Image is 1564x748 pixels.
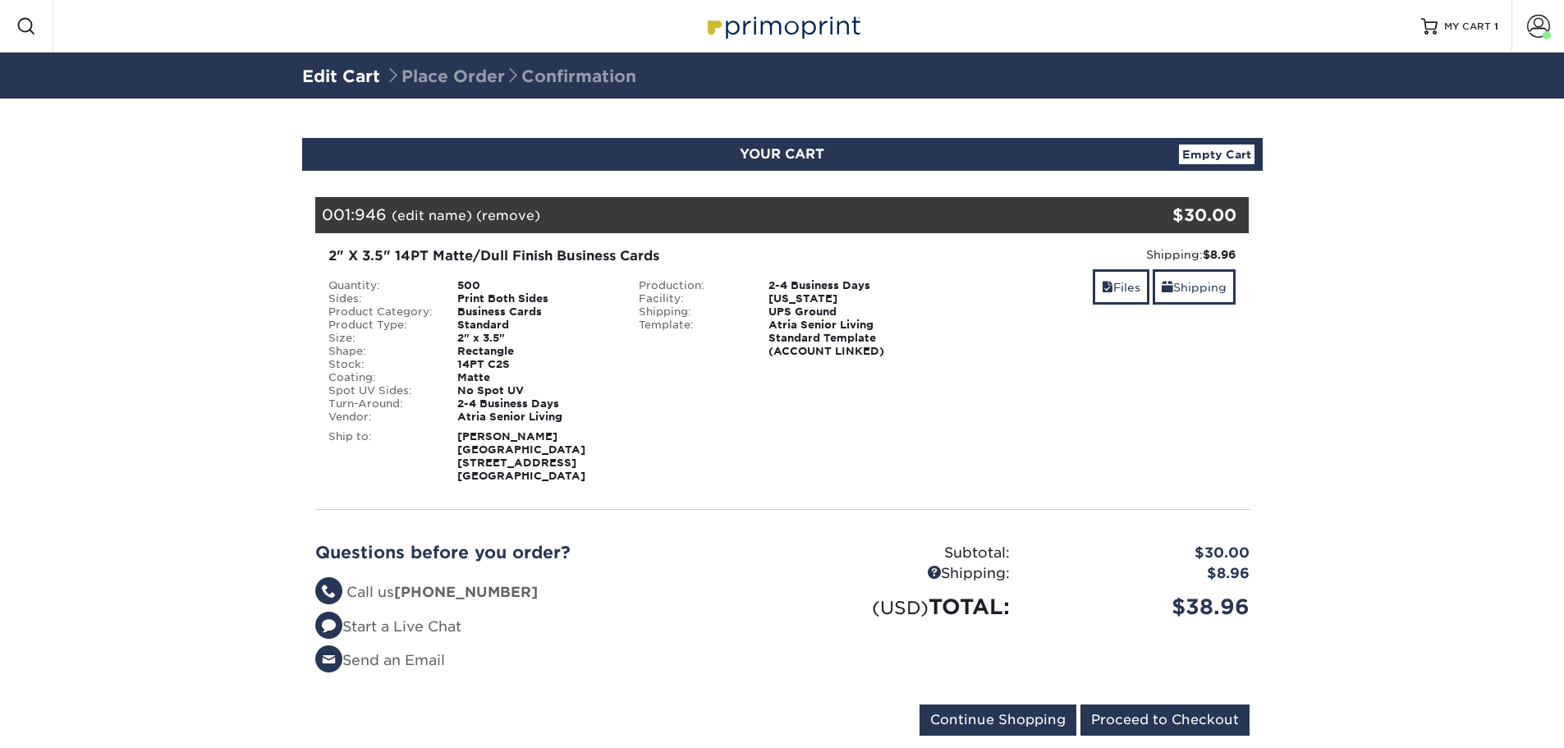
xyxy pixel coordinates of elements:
span: YOUR CART [740,146,824,162]
a: Send an Email [315,652,445,668]
input: Proceed to Checkout [1080,704,1250,736]
a: Shipping [1153,269,1236,305]
a: Empty Cart [1179,145,1254,164]
div: 500 [445,279,626,292]
div: $30.00 [1094,203,1237,227]
div: Coating: [316,371,446,384]
div: Product Type: [316,319,446,332]
small: (USD) [872,597,929,618]
div: Business Cards [445,305,626,319]
div: [US_STATE] [756,292,938,305]
span: 1 [1494,21,1498,32]
div: Product Category: [316,305,446,319]
div: Shipping: [626,305,756,319]
div: TOTAL: [782,591,1022,622]
div: Vendor: [316,411,446,424]
a: Start a Live Chat [315,618,461,635]
div: Shipping: [782,563,1022,585]
div: Production: [626,279,756,292]
div: 001: [315,197,1094,233]
li: Call us [315,582,770,603]
div: Spot UV Sides: [316,384,446,397]
div: No Spot UV [445,384,626,397]
div: $38.96 [1022,591,1262,622]
div: Stock: [316,358,446,371]
div: Shipping: [950,246,1236,263]
div: Print Both Sides [445,292,626,305]
div: UPS Ground [756,305,938,319]
div: 2" X 3.5" 14PT Matte/Dull Finish Business Cards [328,246,925,266]
div: Facility: [626,292,756,305]
span: Place Order Confirmation [385,67,636,86]
span: MY CART [1444,20,1491,34]
a: (remove) [476,208,540,223]
a: Edit Cart [302,67,380,86]
div: Shape: [316,345,446,358]
strong: $8.96 [1203,248,1236,261]
div: Standard [445,319,626,332]
div: $8.96 [1022,563,1262,585]
div: Matte [445,371,626,384]
div: 2" x 3.5" [445,332,626,345]
div: 14PT C2S [445,358,626,371]
div: Template: [626,319,756,358]
div: Rectangle [445,345,626,358]
strong: [PHONE_NUMBER] [394,584,538,600]
div: Subtotal: [782,543,1022,564]
div: 2-4 Business Days [756,279,938,292]
div: $30.00 [1022,543,1262,564]
span: files [1102,281,1113,294]
div: Sides: [316,292,446,305]
span: shipping [1162,281,1173,294]
div: Atria Senior Living [445,411,626,424]
img: Primoprint [700,8,865,44]
input: Continue Shopping [920,704,1076,736]
div: Atria Senior Living Standard Template (ACCOUNT LINKED) [756,319,938,358]
div: Turn-Around: [316,397,446,411]
a: (edit name) [392,208,472,223]
h2: Questions before you order? [315,543,770,562]
a: Files [1093,269,1149,305]
div: 2-4 Business Days [445,397,626,411]
span: 946 [355,205,387,223]
strong: [PERSON_NAME][GEOGRAPHIC_DATA] [STREET_ADDRESS] [GEOGRAPHIC_DATA] [457,430,585,482]
div: Size: [316,332,446,345]
div: Quantity: [316,279,446,292]
div: Ship to: [316,430,446,483]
